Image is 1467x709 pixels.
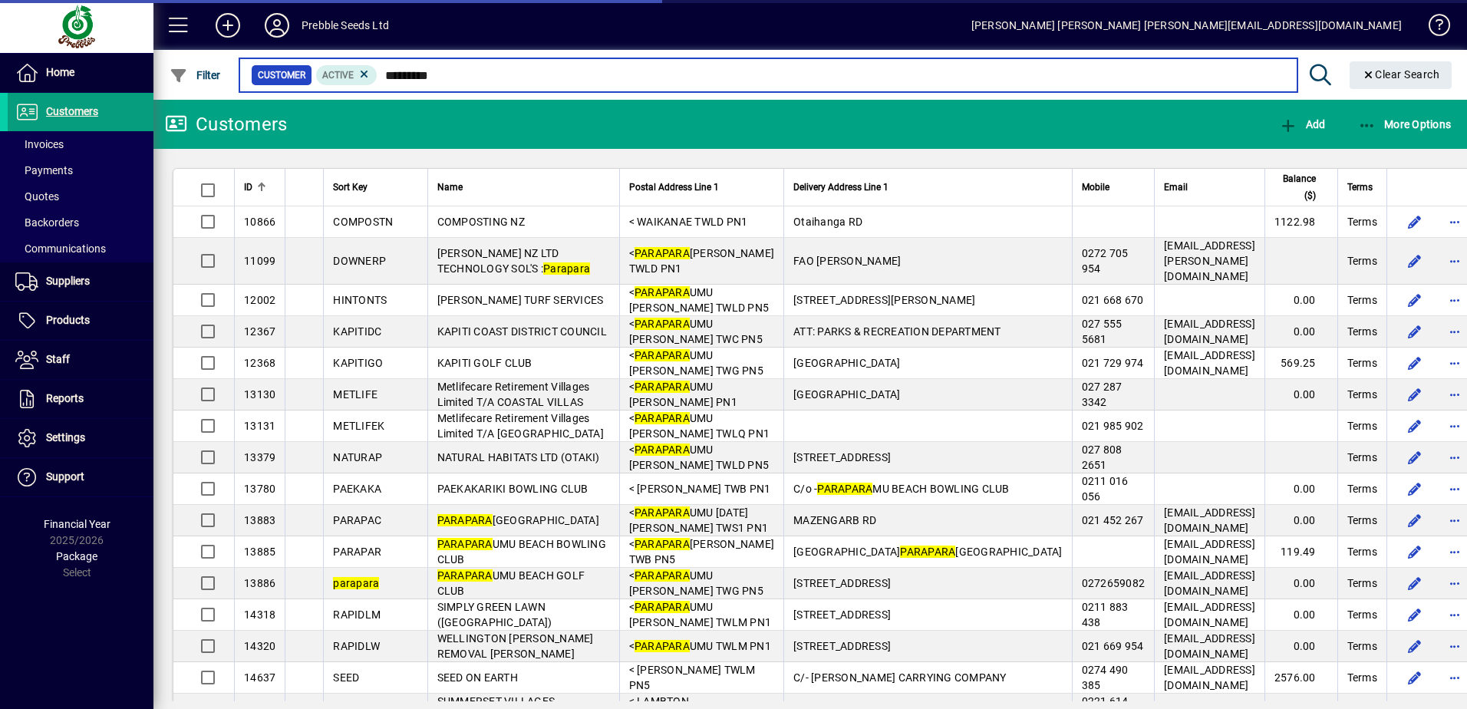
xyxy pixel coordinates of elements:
span: KAPITI COAST DISTRICT COUNCIL [437,325,607,338]
span: WELLINGTON [PERSON_NAME] REMOVAL [PERSON_NAME] [437,632,594,660]
button: Edit [1403,539,1427,564]
span: Terms [1347,253,1377,269]
span: 12002 [244,294,275,306]
span: ID [244,179,252,196]
span: C/o - MU BEACH BOWLING CLUB [793,483,1010,495]
em: PARAPARA [635,444,690,456]
em: PARAPARA [635,318,690,330]
button: Edit [1403,571,1427,595]
button: More options [1442,382,1467,407]
td: 0.00 [1264,568,1337,599]
span: < UMU [PERSON_NAME] TWLM PN1 [629,601,772,628]
span: 13131 [244,420,275,432]
em: Parapara [543,262,590,275]
span: SIMPLY GREEN LAWN ([GEOGRAPHIC_DATA]) [437,601,552,628]
em: PARAPARA [635,601,690,613]
span: Terms [1347,387,1377,402]
td: 0.00 [1264,379,1337,411]
span: Terms [1347,292,1377,308]
em: PARAPARA [635,381,690,393]
span: Name [437,179,463,196]
button: Edit [1403,634,1427,658]
span: PAEKAKA [333,483,381,495]
span: < [PERSON_NAME] TWB PN1 [629,483,771,495]
span: Home [46,66,74,78]
span: 021 985 902 [1082,420,1144,432]
span: 13130 [244,388,275,401]
span: SEED ON EARTH [437,671,518,684]
span: Terms [1347,214,1377,229]
span: [EMAIL_ADDRESS][DOMAIN_NAME] [1164,632,1255,660]
span: < [PERSON_NAME] TWLD PN1 [629,247,775,275]
span: NATURAP [333,451,382,463]
button: Edit [1403,665,1427,690]
div: ID [244,179,275,196]
button: More options [1442,508,1467,533]
button: More options [1442,288,1467,312]
span: < UMU [PERSON_NAME] TWG PN5 [629,569,763,597]
span: [EMAIL_ADDRESS][DOMAIN_NAME] [1164,318,1255,345]
span: [STREET_ADDRESS] [793,640,891,652]
span: [EMAIL_ADDRESS][DOMAIN_NAME] [1164,601,1255,628]
span: 027 808 2651 [1082,444,1123,471]
td: 2576.00 [1264,662,1337,694]
button: More Options [1354,110,1455,138]
span: RAPIDLW [333,640,380,652]
em: PARAPARA [635,506,690,519]
span: Customer [258,68,305,83]
a: Quotes [8,183,153,209]
span: [STREET_ADDRESS] [793,451,891,463]
button: Edit [1403,382,1427,407]
span: < UMU [DATE][PERSON_NAME] TWS1 PN1 [629,506,769,534]
td: 0.00 [1264,473,1337,505]
span: Sort Key [333,179,368,196]
span: [PERSON_NAME] TURF SERVICES [437,294,604,306]
span: Terms [1347,575,1377,591]
span: < UMU [PERSON_NAME] TWG PN5 [629,349,763,377]
span: 10866 [244,216,275,228]
span: [STREET_ADDRESS] [793,577,891,589]
span: 027 555 5681 [1082,318,1123,345]
td: 569.25 [1264,348,1337,379]
span: 12368 [244,357,275,369]
span: ATT: PARKS & RECREATION DEPARTMENT [793,325,1001,338]
span: C/- [PERSON_NAME] CARRYING COMPANY [793,671,1007,684]
span: [PERSON_NAME] NZ LTD TECHNOLOGY SOL'S : [437,247,591,275]
span: COMPOSTN [333,216,393,228]
a: Invoices [8,131,153,157]
a: Home [8,54,153,92]
span: Settings [46,431,85,444]
span: Balance ($) [1274,170,1316,204]
span: Payments [15,164,73,176]
em: PARAPARA [635,349,690,361]
button: Add [1275,110,1329,138]
span: < UMU [PERSON_NAME] TWLD PN5 [629,444,770,471]
span: PAEKAKARIKI BOWLING CLUB [437,483,588,495]
div: Email [1164,179,1255,196]
em: PARAPARA [635,640,690,652]
span: [STREET_ADDRESS] [793,608,891,621]
button: Edit [1403,602,1427,627]
span: 13780 [244,483,275,495]
span: 027 287 3342 [1082,381,1123,408]
span: < UMU TWLM PN1 [629,640,771,652]
span: < [PERSON_NAME] TWB PN5 [629,538,775,566]
span: [EMAIL_ADDRESS][DOMAIN_NAME] [1164,664,1255,691]
span: 14320 [244,640,275,652]
em: PARAPARA [437,538,493,550]
button: Edit [1403,288,1427,312]
span: Financial Year [44,518,110,530]
div: Prebble Seeds Ltd [302,13,389,38]
span: Terms [1347,324,1377,339]
span: 0274 490 385 [1082,664,1129,691]
div: Name [437,179,610,196]
button: Add [203,12,252,39]
span: [EMAIL_ADDRESS][DOMAIN_NAME] [1164,506,1255,534]
span: [GEOGRAPHIC_DATA] [793,357,900,369]
td: 0.00 [1264,599,1337,631]
em: PARAPARA [900,546,955,558]
button: More options [1442,571,1467,595]
a: Products [8,302,153,340]
button: Clear [1350,61,1452,89]
span: 12367 [244,325,275,338]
